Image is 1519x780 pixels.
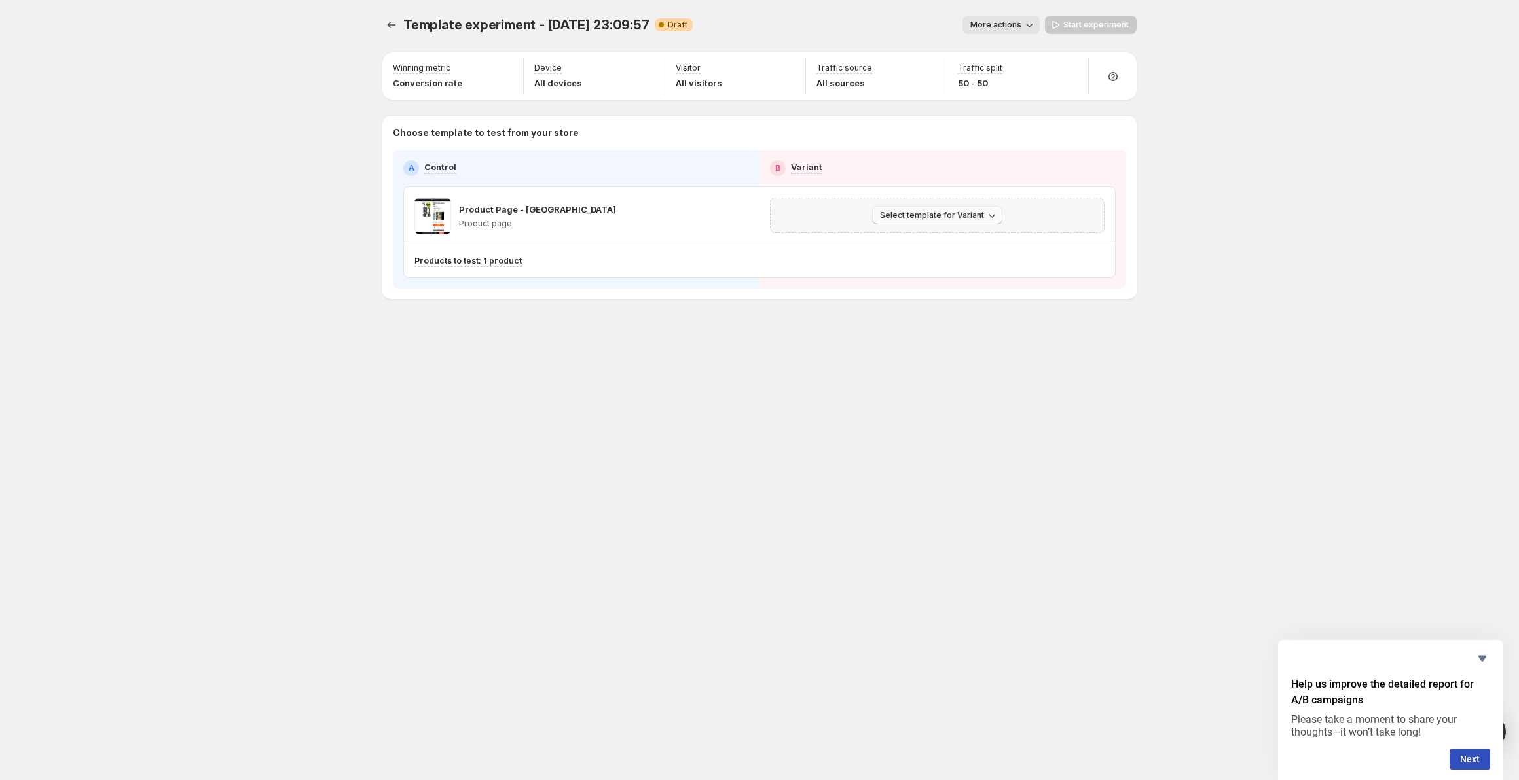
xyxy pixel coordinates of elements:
[393,63,450,73] p: Winning metric
[970,20,1021,30] span: More actions
[791,160,822,173] p: Variant
[816,77,872,90] p: All sources
[534,77,582,90] p: All devices
[414,198,451,234] img: Product Page - Denmark
[880,210,984,221] span: Select template for Variant
[409,163,414,173] h2: A
[1291,677,1490,708] h2: Help us improve the detailed report for A/B campaigns
[534,63,562,73] p: Device
[382,16,401,34] button: Experiments
[424,160,456,173] p: Control
[414,256,522,266] p: Products to test: 1 product
[1291,650,1490,770] div: Help us improve the detailed report for A/B campaigns
[1291,713,1490,738] p: Please take a moment to share your thoughts—it won’t take long!
[459,219,616,229] p: Product page
[872,206,1002,224] button: Select template for Variant
[775,163,780,173] h2: B
[958,63,1002,73] p: Traffic split
[1450,749,1490,770] button: Next question
[676,63,701,73] p: Visitor
[393,77,462,90] p: Conversion rate
[403,17,650,33] span: Template experiment - [DATE] 23:09:57
[962,16,1040,34] button: More actions
[668,20,687,30] span: Draft
[1474,650,1490,666] button: Hide survey
[459,203,616,216] p: Product Page - [GEOGRAPHIC_DATA]
[816,63,872,73] p: Traffic source
[393,126,1126,139] p: Choose template to test from your store
[676,77,722,90] p: All visitors
[958,77,1002,90] p: 50 - 50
